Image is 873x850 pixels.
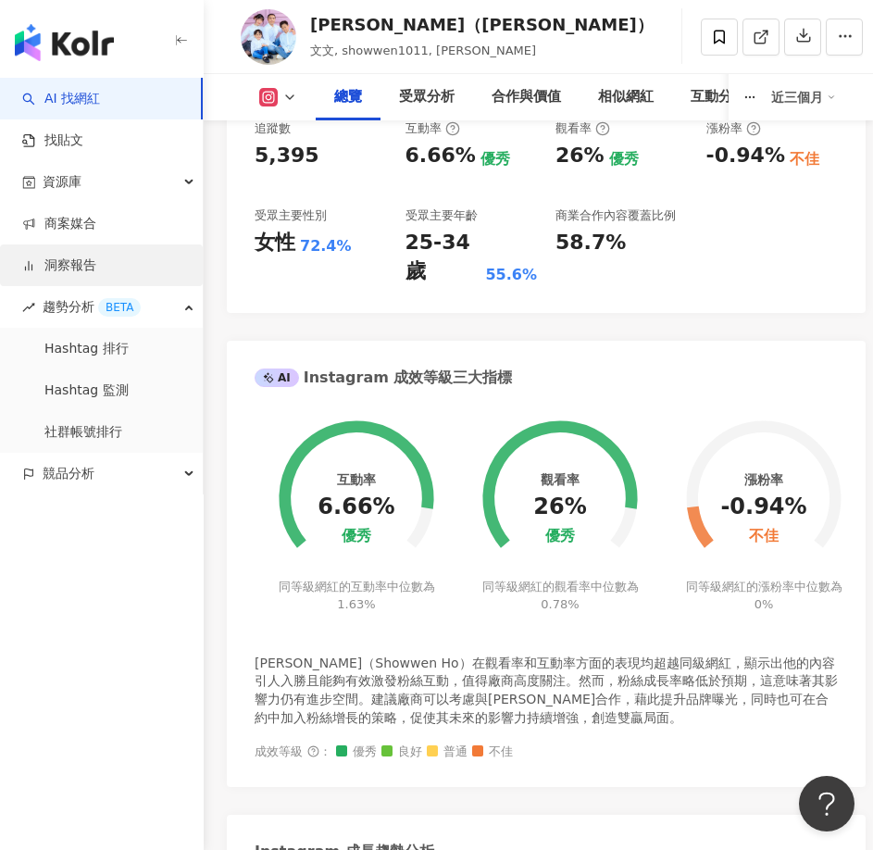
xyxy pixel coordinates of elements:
div: 漲粉率 [706,120,761,137]
div: -0.94% [720,494,806,520]
div: 優秀 [545,528,575,545]
div: 合作與價值 [492,86,561,108]
div: 不佳 [790,149,819,169]
span: 趨勢分析 [43,286,141,328]
div: 72.4% [300,236,352,256]
div: BETA [98,298,141,317]
div: 追蹤數 [255,120,291,137]
div: 總覽 [334,86,362,108]
a: Hashtag 監測 [44,381,129,400]
div: 商業合作內容覆蓋比例 [555,207,676,224]
a: Hashtag 排行 [44,340,129,358]
div: 近三個月 [771,82,836,112]
div: 26% [533,494,586,520]
div: 不佳 [749,528,779,545]
div: 55.6% [485,265,537,285]
div: 成效等級 ： [255,745,838,759]
div: 25-34 歲 [405,229,481,286]
a: 商案媒合 [22,215,96,233]
div: Instagram 成效等級三大指標 [255,368,512,388]
div: 漲粉率 [744,472,783,487]
div: 優秀 [342,528,371,545]
img: KOL Avatar [241,9,296,65]
a: 洞察報告 [22,256,96,275]
span: 不佳 [472,745,513,759]
div: [PERSON_NAME]（[PERSON_NAME]） [310,13,654,36]
div: 觀看率 [555,120,610,137]
div: 同等級網紅的漲粉率中位數為 [683,579,845,612]
div: 6.66% [405,142,476,170]
div: 5,395 [255,142,319,170]
span: 文文, showwen1011, [PERSON_NAME] [310,44,536,57]
div: 互動分析 [691,86,746,108]
div: 觀看率 [541,472,580,487]
div: 同等級網紅的觀看率中位數為 [480,579,642,612]
iframe: Help Scout Beacon - Open [799,776,854,831]
span: 0% [755,597,774,611]
img: logo [15,24,114,61]
div: 58.7% [555,229,626,257]
div: 受眾主要性別 [255,207,327,224]
div: 6.66% [318,494,394,520]
div: 受眾主要年齡 [405,207,478,224]
span: 良好 [381,745,422,759]
span: 普通 [427,745,468,759]
div: 優秀 [609,149,639,169]
span: 優秀 [336,745,377,759]
a: searchAI 找網紅 [22,90,100,108]
a: 找貼文 [22,131,83,150]
span: 1.63% [337,597,375,611]
span: rise [22,301,35,314]
div: 同等級網紅的互動率中位數為 [276,579,438,612]
div: 相似網紅 [598,86,654,108]
div: -0.94% [706,142,785,170]
div: 26% [555,142,605,170]
div: 互動率 [405,120,460,137]
span: 資源庫 [43,161,81,203]
div: 女性 [255,229,295,257]
div: 受眾分析 [399,86,455,108]
div: 互動率 [337,472,376,487]
div: [PERSON_NAME]（Showwen Ho）在觀看率和互動率方面的表現均超越同級網紅，顯示出他的內容引人入勝且能夠有效激發粉絲互動，值得廠商高度關注。然而，粉絲成長率略低於預期，這意味著其... [255,655,838,727]
a: 社群帳號排行 [44,423,122,442]
span: 0.78% [541,597,579,611]
span: 競品分析 [43,453,94,494]
div: AI [255,369,299,387]
div: 優秀 [480,149,510,169]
